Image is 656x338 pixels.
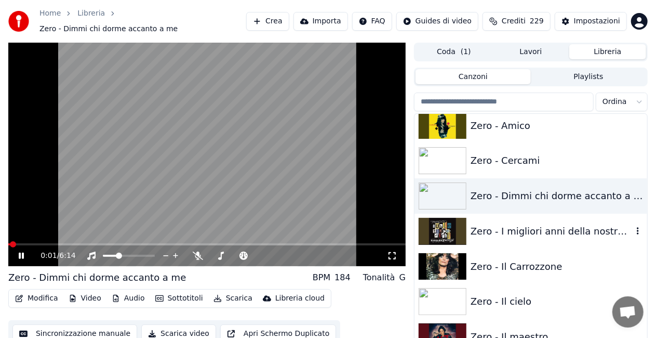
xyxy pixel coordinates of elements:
[41,251,57,261] span: 0:01
[471,224,633,239] div: Zero - I migliori anni della nostra vita
[8,270,186,285] div: Zero - Dimmi chi dorme accanto a me
[471,259,643,274] div: Zero - Il Carrozzone
[39,8,246,34] nav: breadcrumb
[399,271,406,284] div: G
[396,12,478,31] button: Guides di video
[530,16,544,27] span: 229
[492,44,569,59] button: Lavori
[59,251,75,261] span: 6:14
[363,271,395,284] div: Tonalità
[483,12,551,31] button: Crediti229
[77,8,105,19] a: Libreria
[471,189,643,203] div: Zero - Dimmi chi dorme accanto a me
[8,11,29,32] img: youka
[461,47,471,57] span: ( 1 )
[471,119,643,133] div: Zero - Amico
[313,271,330,284] div: BPM
[151,291,207,306] button: Sottotitoli
[334,271,351,284] div: 184
[531,69,646,84] button: Playlists
[574,16,620,27] div: Impostazioni
[246,12,289,31] button: Crea
[612,296,644,328] a: Aprire la chat
[293,12,348,31] button: Importa
[108,291,149,306] button: Audio
[39,8,61,19] a: Home
[41,251,65,261] div: /
[11,291,62,306] button: Modifica
[275,293,325,304] div: Libreria cloud
[603,97,627,107] span: Ordina
[39,24,178,34] span: Zero - Dimmi chi dorme accanto a me
[209,291,257,306] button: Scarica
[64,291,105,306] button: Video
[555,12,627,31] button: Impostazioni
[352,12,392,31] button: FAQ
[416,69,531,84] button: Canzoni
[416,44,492,59] button: Coda
[569,44,646,59] button: Libreria
[471,294,643,309] div: Zero - Il cielo
[502,16,526,27] span: Crediti
[471,153,643,168] div: Zero - Cercami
